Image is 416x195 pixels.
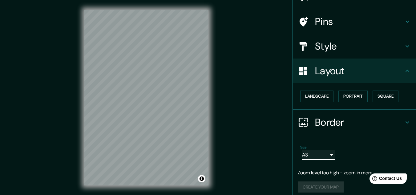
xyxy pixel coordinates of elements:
[300,144,307,150] label: Size
[300,91,333,102] button: Landscape
[293,110,416,135] div: Border
[373,91,398,102] button: Square
[302,150,335,160] div: A3
[338,91,368,102] button: Portrait
[198,175,205,182] button: Toggle attribution
[361,171,409,188] iframe: Help widget launcher
[315,116,404,128] h4: Border
[315,65,404,77] h4: Layout
[293,34,416,59] div: Style
[293,59,416,83] div: Layout
[315,40,404,52] h4: Style
[84,10,208,185] canvas: Map
[293,9,416,34] div: Pins
[298,169,411,177] p: Zoom level too high - zoom in more
[315,15,404,28] h4: Pins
